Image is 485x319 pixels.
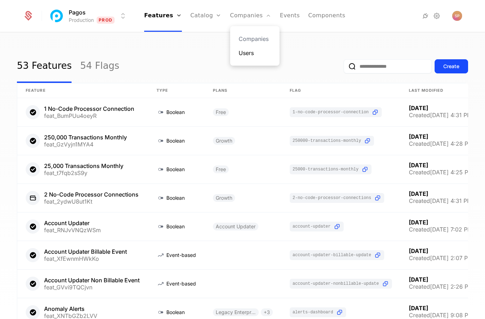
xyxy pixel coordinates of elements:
[97,17,115,24] span: Prod
[443,63,459,70] div: Create
[421,12,430,20] a: Integrations
[432,12,441,20] a: Settings
[48,7,65,24] img: Pagos
[204,83,281,98] th: Plans
[435,59,468,73] button: Create
[281,83,400,98] th: Flag
[452,11,462,21] img: Simon Persson
[69,17,94,24] div: Production
[148,83,204,98] th: Type
[69,8,86,17] span: Pagos
[80,50,119,83] a: 54 Flags
[400,83,481,98] th: Last Modified
[17,50,72,83] a: 53 Features
[50,8,127,24] button: Select environment
[17,83,148,98] th: Feature
[239,49,271,57] a: Users
[239,35,271,43] a: Companies
[452,11,462,21] button: Open user button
